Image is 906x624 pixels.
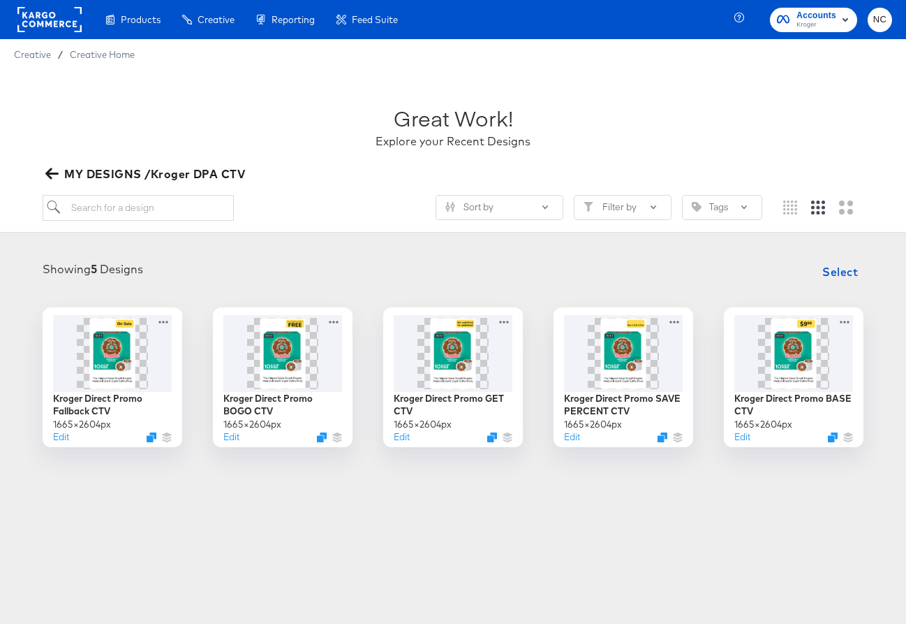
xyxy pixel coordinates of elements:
[658,433,667,442] svg: Duplicate
[734,392,853,418] div: Kroger Direct Promo BASE CTV
[53,430,69,444] button: Edit
[394,430,410,444] button: Edit
[873,12,886,28] span: NC
[121,14,161,25] span: Products
[198,14,235,25] span: Creative
[436,195,563,220] button: SlidersSort by
[43,164,251,184] button: MY DESIGNS /Kroger DPA CTV
[223,392,342,418] div: Kroger Direct Promo BOGO CTV
[272,14,315,25] span: Reporting
[223,430,239,444] button: Edit
[796,8,836,23] span: Accounts
[43,307,182,447] div: Kroger Direct Promo Fallback CTV1665×2604pxEditDuplicate
[770,8,857,32] button: AccountsKroger
[43,261,143,277] div: Showing Designs
[564,418,622,431] div: 1665 × 2604 px
[383,307,523,447] div: Kroger Direct Promo GET CTV1665×2604pxEditDuplicate
[147,433,156,442] svg: Duplicate
[51,49,70,60] span: /
[317,433,327,442] svg: Duplicate
[811,201,825,215] svg: Medium grid
[692,202,701,212] svg: Tag
[394,418,452,431] div: 1665 × 2604 px
[822,262,858,282] span: Select
[394,392,512,418] div: Kroger Direct Promo GET CTV
[53,392,172,418] div: Kroger Direct Promo Fallback CTV
[828,433,838,442] svg: Duplicate
[213,307,352,447] div: Kroger Direct Promo BOGO CTV1665×2604pxEditDuplicate
[839,201,853,215] svg: Large grid
[574,195,671,220] button: FilterFilter by
[14,49,51,60] span: Creative
[734,430,750,444] button: Edit
[734,418,792,431] div: 1665 × 2604 px
[584,202,593,212] svg: Filter
[91,262,97,276] strong: 5
[487,433,497,442] svg: Duplicate
[783,201,797,215] svg: Small grid
[394,103,513,133] div: Great Work!
[70,49,135,60] a: Creative Home
[564,430,580,444] button: Edit
[554,307,693,447] div: Kroger Direct Promo SAVE PERCENT CTV1665×2604pxEditDuplicate
[682,195,762,220] button: TagTags
[564,392,683,418] div: Kroger Direct Promo SAVE PERCENT CTV
[43,195,234,221] input: Search for a design
[376,133,530,150] div: Explore your Recent Designs
[445,202,455,212] svg: Sliders
[48,164,245,184] span: MY DESIGNS /Kroger DPA CTV
[223,418,281,431] div: 1665 × 2604 px
[868,8,892,32] button: NC
[796,20,836,31] span: Kroger
[352,14,398,25] span: Feed Suite
[817,258,863,286] button: Select
[53,418,111,431] div: 1665 × 2604 px
[724,307,863,447] div: Kroger Direct Promo BASE CTV1665×2604pxEditDuplicate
